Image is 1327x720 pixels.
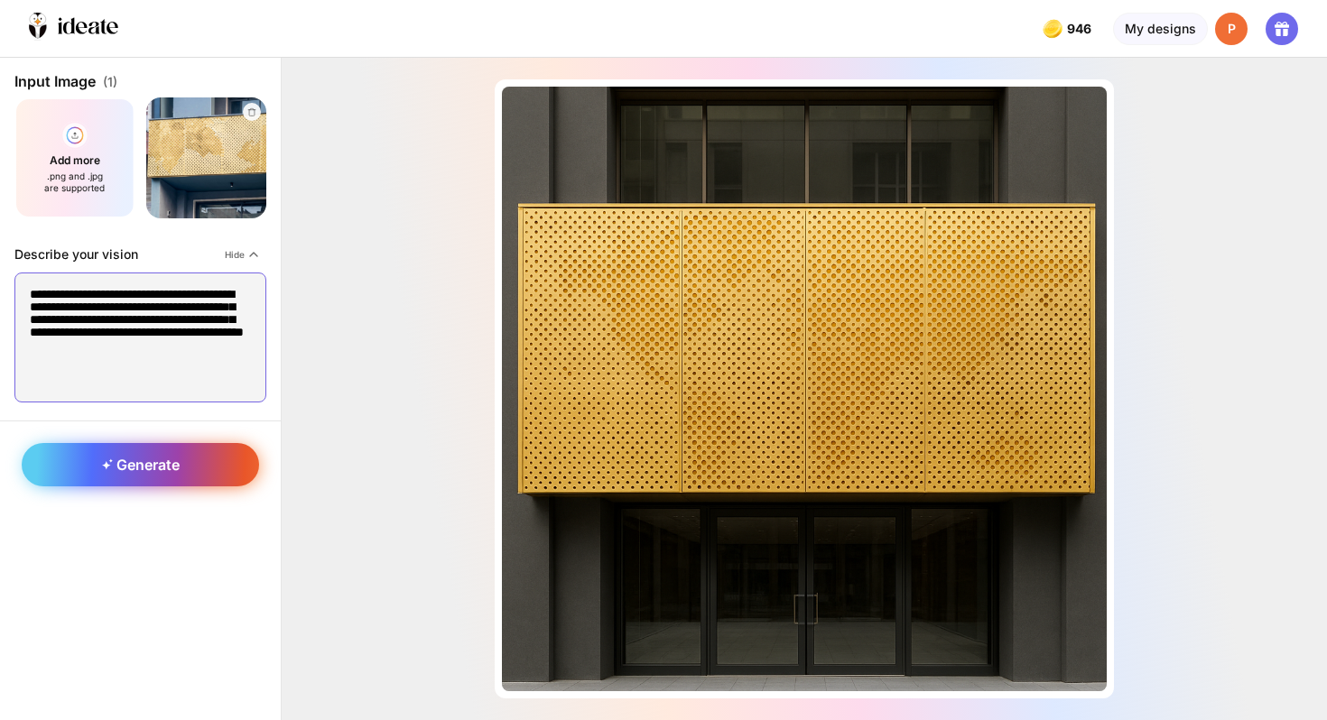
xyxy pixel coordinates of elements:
span: 946 [1067,22,1095,36]
span: (1) [103,74,117,89]
div: Input Image [14,72,266,90]
div: My designs [1113,13,1208,45]
div: P [1215,13,1248,45]
span: Hide [225,249,245,260]
div: Describe your vision [14,246,138,262]
span: Generate [102,456,180,474]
